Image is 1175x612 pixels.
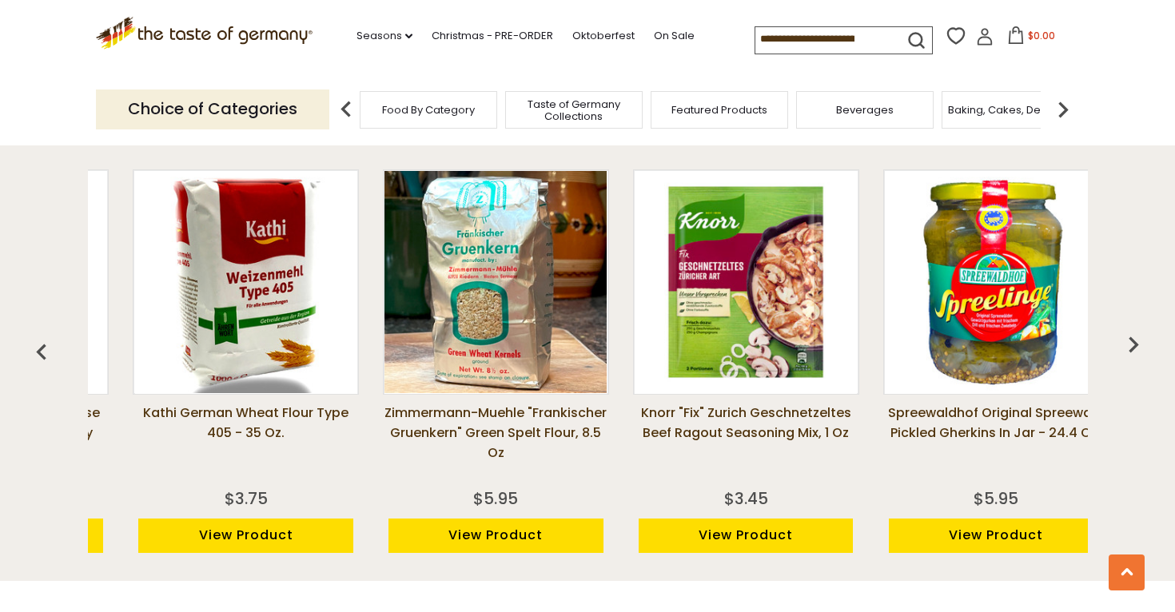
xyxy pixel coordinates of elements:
[510,98,638,122] a: Taste of Germany Collections
[633,403,859,483] a: Knorr "Fix" Zurich Geschnetzeltes Beef Ragout Seasoning Mix, 1 oz
[473,487,518,511] div: $5.95
[382,104,475,116] a: Food By Category
[883,403,1109,483] a: Spreewaldhof Original Spreewald Pickled Gherkins in Jar - 24.4 oz.
[356,27,412,45] a: Seasons
[1047,93,1079,125] img: next arrow
[26,336,58,368] img: previous arrow
[96,89,329,129] p: Choice of Categories
[135,171,357,393] img: Kathi German Wheat Flour Type 405 - 35 oz.
[572,27,635,45] a: Oktoberfest
[889,519,1104,553] a: View Product
[432,27,553,45] a: Christmas - PRE-ORDER
[635,171,857,393] img: Knorr
[330,93,362,125] img: previous arrow
[671,104,767,116] a: Featured Products
[948,104,1072,116] a: Baking, Cakes, Desserts
[383,403,609,483] a: Zimmermann-Muehle "Frankischer Gruenkern" Green Spelt Flour, 8.5 oz
[654,27,695,45] a: On Sale
[974,487,1018,511] div: $5.95
[1028,29,1055,42] span: $0.00
[225,487,268,511] div: $3.75
[384,171,607,393] img: Zimmermann-Muehle
[1117,328,1149,360] img: previous arrow
[997,26,1065,50] button: $0.00
[388,519,603,553] a: View Product
[138,519,353,553] a: View Product
[724,487,768,511] div: $3.45
[133,403,359,483] a: Kathi German Wheat Flour Type 405 - 35 oz.
[639,519,854,553] a: View Product
[836,104,894,116] a: Beverages
[885,171,1107,393] img: Spreewaldhof Original Spreewald Pickled Gherkins in Jar - 24.4 oz.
